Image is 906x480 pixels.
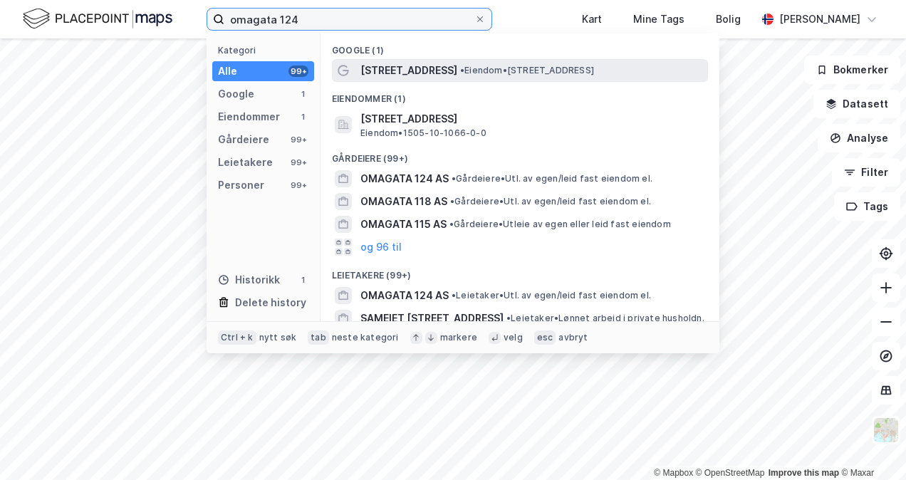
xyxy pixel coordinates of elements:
span: OMAGATA 118 AS [360,193,447,210]
div: 99+ [288,66,308,77]
div: Historikk [218,271,280,288]
div: Gårdeiere [218,131,269,148]
span: SAMEIET [STREET_ADDRESS] [360,310,504,327]
span: OMAGATA 115 AS [360,216,447,233]
div: Personer [218,177,264,194]
div: Leietakere [218,154,273,171]
div: velg [504,332,523,343]
span: • [449,219,454,229]
div: neste kategori [332,332,399,343]
span: Eiendom • 1505-10-1066-0-0 [360,127,486,139]
span: [STREET_ADDRESS] [360,110,702,127]
span: OMAGATA 124 AS [360,170,449,187]
span: Gårdeiere • Utl. av egen/leid fast eiendom el. [452,173,652,184]
span: Gårdeiere • Utl. av egen/leid fast eiendom el. [450,196,651,207]
span: Gårdeiere • Utleie av egen eller leid fast eiendom [449,219,671,230]
span: Eiendom • [STREET_ADDRESS] [460,65,594,76]
span: • [460,65,464,75]
div: Eiendommer [218,108,280,125]
div: Kart [582,11,602,28]
span: • [450,196,454,207]
div: 1 [297,88,308,100]
div: Mine Tags [633,11,684,28]
input: Søk på adresse, matrikkel, gårdeiere, leietakere eller personer [224,9,474,30]
div: [PERSON_NAME] [779,11,860,28]
button: Filter [832,158,900,187]
div: 99+ [288,179,308,191]
button: Tags [834,192,900,221]
div: esc [534,330,556,345]
span: • [452,290,456,301]
div: Google [218,85,254,103]
div: Kategori [218,45,314,56]
span: • [506,313,511,323]
div: 1 [297,111,308,122]
span: Leietaker • Utl. av egen/leid fast eiendom el. [452,290,651,301]
div: Eiendommer (1) [321,82,719,108]
div: Delete history [235,294,306,311]
a: OpenStreetMap [696,468,765,478]
div: Ctrl + k [218,330,256,345]
div: tab [308,330,329,345]
button: Analyse [818,124,900,152]
a: Mapbox [654,468,693,478]
span: Leietaker • Lønnet arbeid i private husholdn. [506,313,704,324]
div: nytt søk [259,332,297,343]
div: 99+ [288,157,308,168]
button: og 96 til [360,239,402,256]
button: Bokmerker [804,56,900,84]
div: Bolig [716,11,741,28]
div: Leietakere (99+) [321,259,719,284]
iframe: Chat Widget [835,412,906,480]
span: [STREET_ADDRESS] [360,62,457,79]
div: 1 [297,274,308,286]
div: 99+ [288,134,308,145]
span: OMAGATA 124 AS [360,287,449,304]
div: Alle [218,63,237,80]
span: • [452,173,456,184]
div: markere [440,332,477,343]
button: Datasett [813,90,900,118]
div: Google (1) [321,33,719,59]
a: Improve this map [769,468,839,478]
div: avbryt [558,332,588,343]
img: logo.f888ab2527a4732fd821a326f86c7f29.svg [23,6,172,31]
div: Gårdeiere (99+) [321,142,719,167]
